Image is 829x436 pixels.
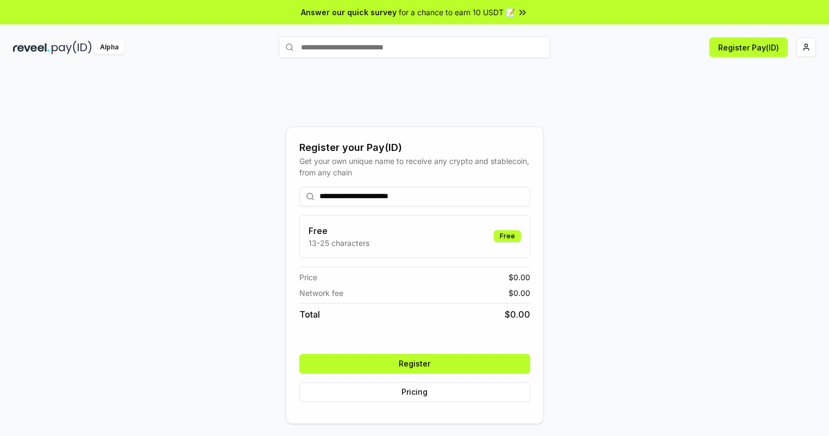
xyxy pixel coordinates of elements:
[309,224,369,237] h3: Free
[299,354,530,374] button: Register
[494,230,521,242] div: Free
[299,382,530,402] button: Pricing
[13,41,49,54] img: reveel_dark
[508,287,530,299] span: $ 0.00
[508,271,530,283] span: $ 0.00
[309,237,369,249] p: 13-25 characters
[299,271,317,283] span: Price
[299,140,530,155] div: Register your Pay(ID)
[709,37,788,57] button: Register Pay(ID)
[299,308,320,321] span: Total
[399,7,515,18] span: for a chance to earn 10 USDT 📝
[94,41,124,54] div: Alpha
[505,308,530,321] span: $ 0.00
[299,287,343,299] span: Network fee
[301,7,397,18] span: Answer our quick survey
[299,155,530,178] div: Get your own unique name to receive any crypto and stablecoin, from any chain
[52,41,92,54] img: pay_id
